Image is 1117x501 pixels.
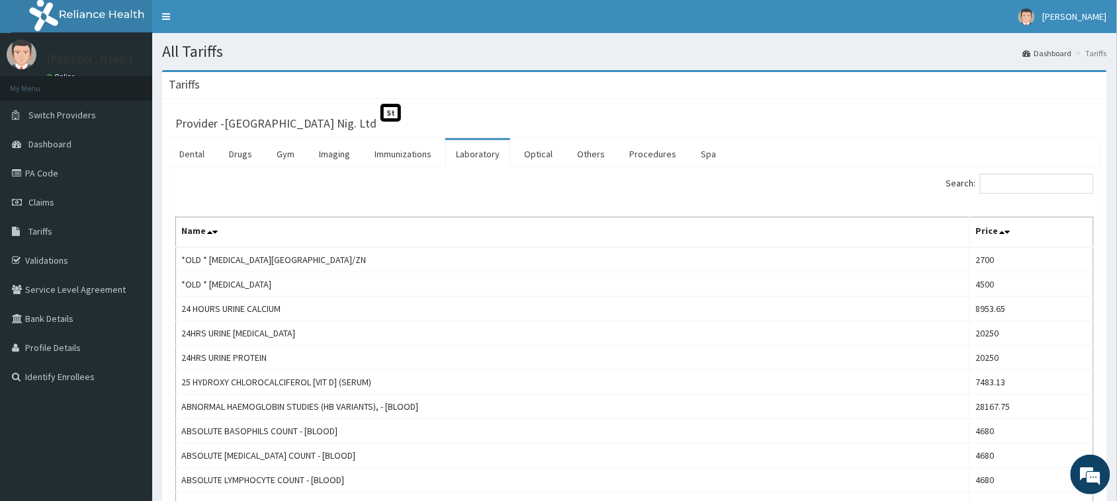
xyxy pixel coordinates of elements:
a: Optical [514,140,563,168]
span: We're online! [77,167,183,300]
td: *OLD * [MEDICAL_DATA] [176,272,970,297]
img: d_794563401_company_1708531726252_794563401 [24,66,54,99]
a: Dental [169,140,215,168]
td: 4680 [970,468,1094,492]
td: 24HRS URINE PROTEIN [176,346,970,370]
td: 24 HOURS URINE CALCIUM [176,297,970,321]
td: 25 HYDROXY CHLOROCALCIFEROL [VIT D] (SERUM) [176,370,970,395]
td: 4680 [970,443,1094,468]
td: ABSOLUTE BASOPHILS COUNT - [BLOOD] [176,419,970,443]
td: 20250 [970,321,1094,346]
span: Dashboard [28,138,71,150]
td: 4500 [970,272,1094,297]
a: Gym [266,140,305,168]
th: Name [176,217,970,248]
div: Minimize live chat window [217,7,249,38]
td: 8953.65 [970,297,1094,321]
a: Immunizations [364,140,442,168]
a: Procedures [619,140,687,168]
li: Tariffs [1073,48,1107,59]
img: User Image [1018,9,1035,25]
span: Tariffs [28,225,52,237]
a: Laboratory [445,140,510,168]
td: 7483.13 [970,370,1094,395]
a: Spa [690,140,727,168]
td: 2700 [970,247,1094,272]
h3: Tariffs [169,79,200,91]
td: ABSOLUTE LYMPHOCYTE COUNT - [BLOOD] [176,468,970,492]
td: ABNORMAL HAEMOGLOBIN STUDIES (HB VARIANTS), - [BLOOD] [176,395,970,419]
td: ABSOLUTE [MEDICAL_DATA] COUNT - [BLOOD] [176,443,970,468]
span: Switch Providers [28,109,96,121]
span: St [380,104,401,122]
p: [PERSON_NAME] [46,54,133,65]
h1: All Tariffs [162,43,1107,60]
span: Claims [28,196,54,208]
a: Dashboard [1023,48,1072,59]
td: 24HRS URINE [MEDICAL_DATA] [176,321,970,346]
span: [PERSON_NAME] [1043,11,1107,22]
td: 28167.75 [970,395,1094,419]
label: Search: [946,174,1094,194]
td: 20250 [970,346,1094,370]
a: Drugs [218,140,263,168]
a: Imaging [308,140,361,168]
input: Search: [980,174,1094,194]
h3: Provider - [GEOGRAPHIC_DATA] Nig. Ltd [175,118,377,130]
td: 4680 [970,419,1094,443]
textarea: Type your message and hit 'Enter' [7,361,252,407]
img: User Image [7,40,36,69]
th: Price [970,217,1094,248]
a: Others [566,140,615,168]
a: Online [46,72,78,81]
td: *OLD * [MEDICAL_DATA][GEOGRAPHIC_DATA]/ZN [176,247,970,272]
div: Chat with us now [69,74,222,91]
